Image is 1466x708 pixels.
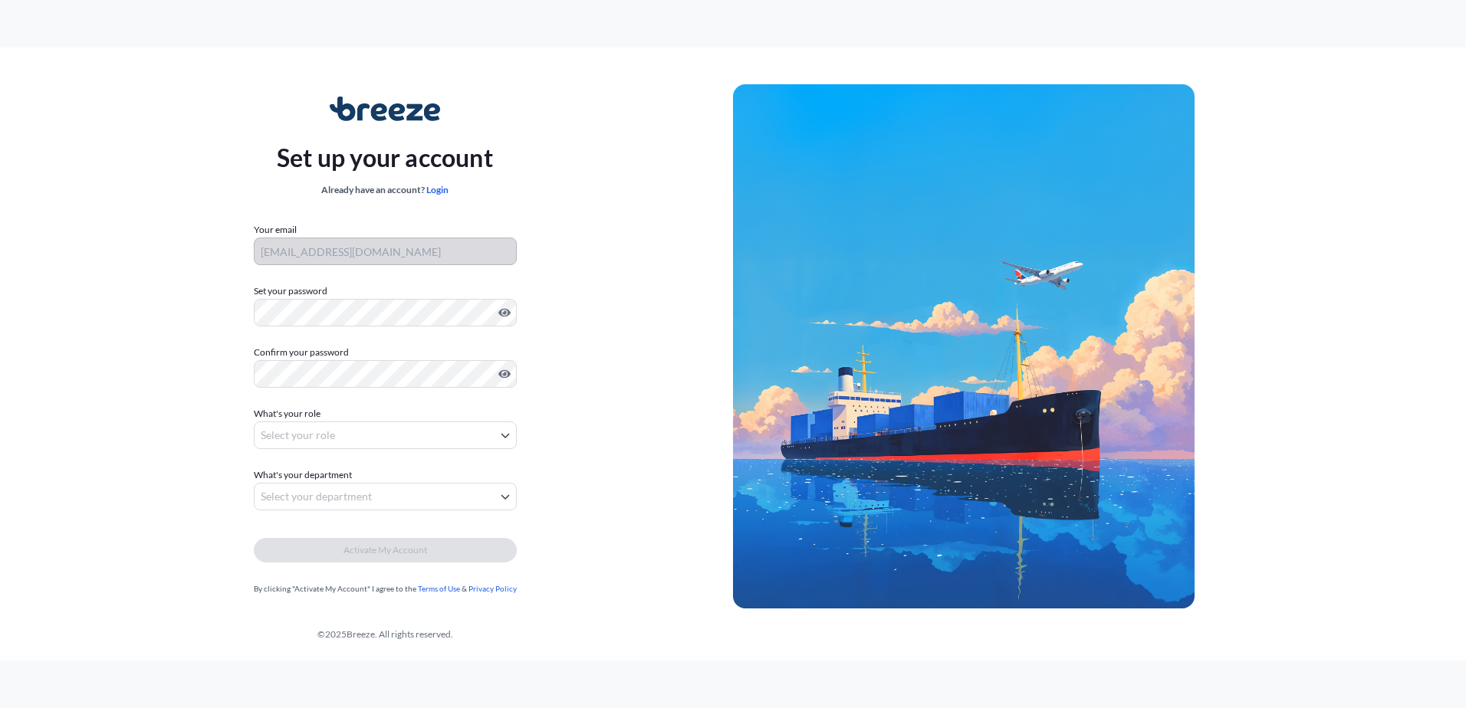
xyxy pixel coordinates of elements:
input: Your email address [254,238,517,265]
span: What's your department [254,467,352,483]
img: Breeze [330,97,441,121]
div: By clicking "Activate My Account" I agree to the & [254,581,517,596]
span: What's your role [254,406,320,421]
a: Privacy Policy [468,584,517,593]
button: Select your role [254,421,517,449]
button: Show password [498,306,511,319]
button: Show password [498,368,511,380]
p: Set up your account [277,139,493,176]
div: Already have an account? [277,182,493,198]
label: Confirm your password [254,345,517,360]
span: Select your role [261,428,335,443]
label: Your email [254,222,297,238]
button: Activate My Account [254,538,517,562]
span: Select your department [261,489,372,504]
div: © 2025 Breeze. All rights reserved. [37,627,733,642]
button: Select your department [254,483,517,510]
img: Ship illustration [733,84,1195,608]
label: Set your password [254,284,517,299]
span: Activate My Account [343,542,427,558]
a: Terms of Use [418,584,460,593]
a: Login [426,184,449,195]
